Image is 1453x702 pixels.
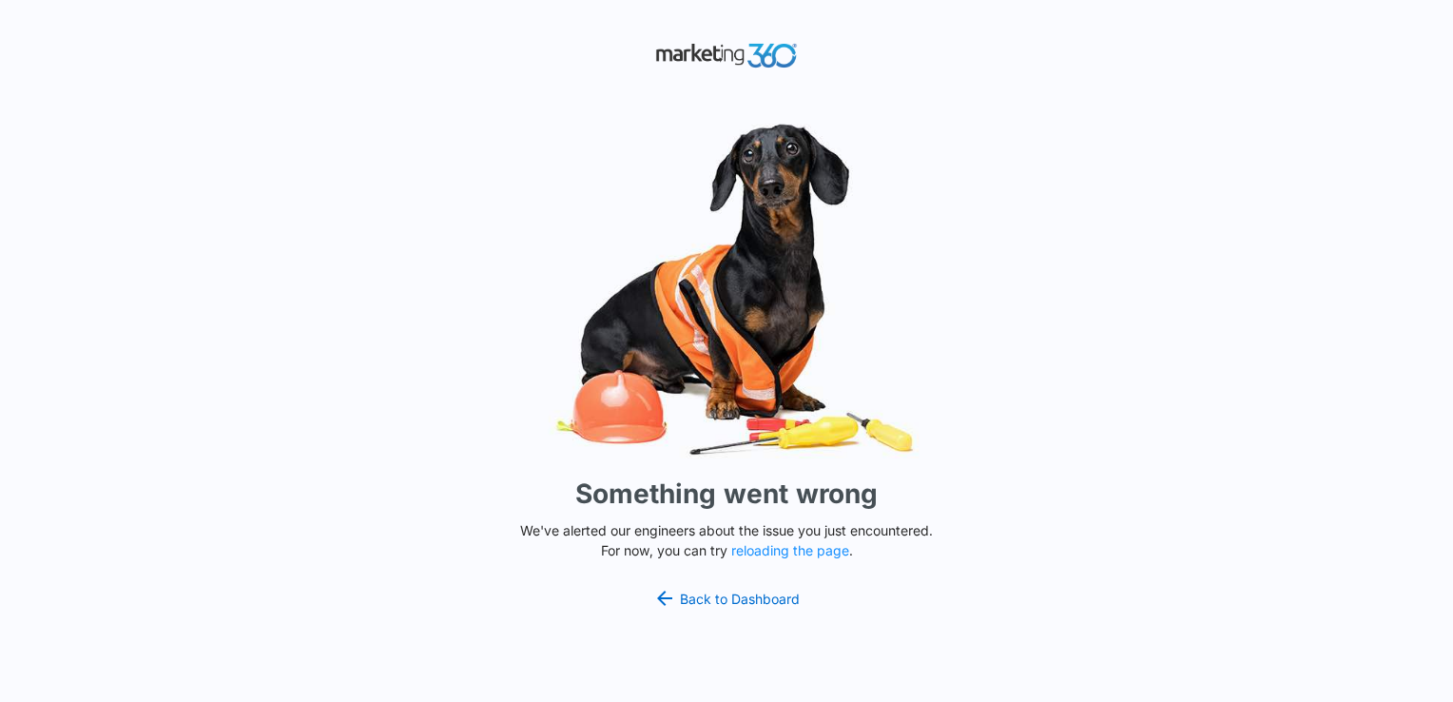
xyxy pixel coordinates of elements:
h1: Something went wrong [575,474,878,514]
a: Back to Dashboard [653,587,800,610]
button: reloading the page [731,543,849,558]
img: Marketing 360 Logo [655,39,798,72]
img: Sad Dog [441,112,1012,467]
p: We've alerted our engineers about the issue you just encountered. For now, you can try . [513,520,940,560]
